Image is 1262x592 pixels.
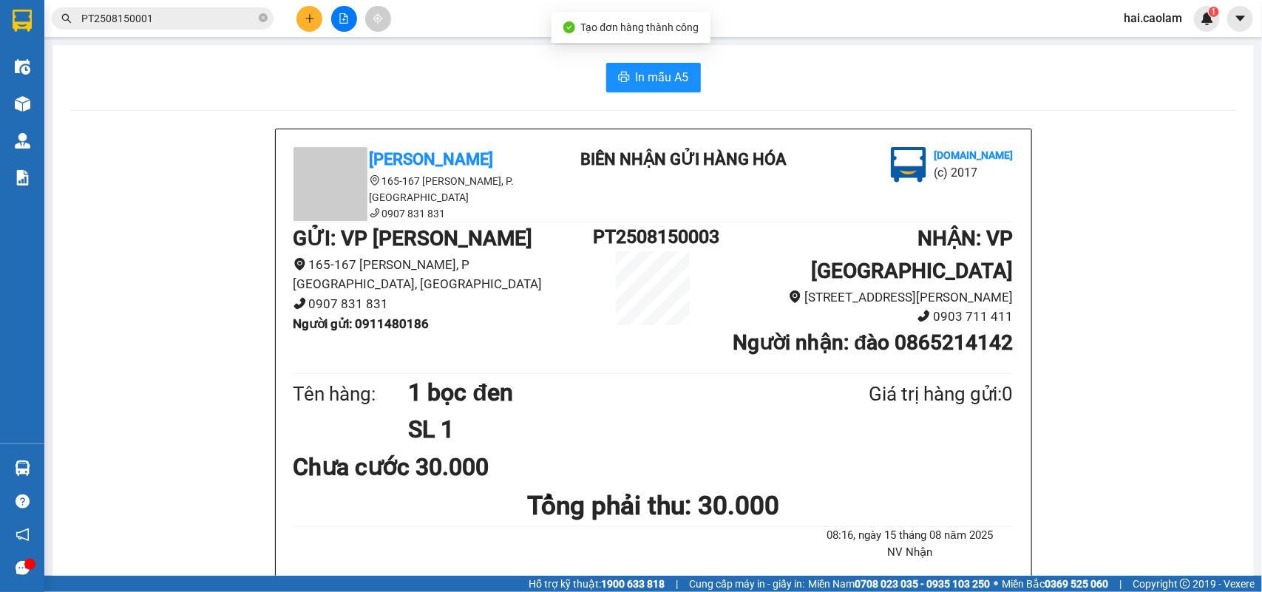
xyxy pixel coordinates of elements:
[618,71,630,85] span: printer
[994,581,998,587] span: ⚪️
[294,297,306,310] span: phone
[294,255,594,294] li: 165-167 [PERSON_NAME], P [GEOGRAPHIC_DATA], [GEOGRAPHIC_DATA]
[1211,7,1216,17] span: 1
[789,290,801,303] span: environment
[373,13,383,24] span: aim
[15,170,30,186] img: solution-icon
[1234,12,1247,25] span: caret-down
[807,527,1013,545] li: 08:16, ngày 15 tháng 08 năm 2025
[636,68,689,86] span: In mẫu A5
[529,576,665,592] span: Hỗ trợ kỹ thuật:
[676,576,678,592] span: |
[689,576,804,592] span: Cung cấp máy in - giấy in:
[891,147,926,183] img: logo.jpg
[934,149,1013,161] b: [DOMAIN_NAME]
[81,10,256,27] input: Tìm tên, số ĐT hoặc mã đơn
[294,294,594,314] li: 0907 831 831
[934,163,1013,182] li: (c) 2017
[370,208,380,218] span: phone
[15,96,30,112] img: warehouse-icon
[733,330,1013,355] b: Người nhận : đào 0865214142
[855,578,990,590] strong: 0708 023 035 - 0935 103 250
[1209,7,1219,17] sup: 1
[339,13,349,24] span: file-add
[294,226,533,251] b: GỬI : VP [PERSON_NAME]
[797,379,1013,409] div: Giá trị hàng gửi: 0
[294,173,560,205] li: 165-167 [PERSON_NAME], P. [GEOGRAPHIC_DATA]
[365,6,391,32] button: aim
[16,561,30,575] span: message
[1119,576,1122,592] span: |
[259,12,268,26] span: close-circle
[294,486,1014,526] h1: Tổng phải thu: 30.000
[16,528,30,542] span: notification
[15,460,30,476] img: warehouse-icon
[370,175,380,186] span: environment
[15,59,30,75] img: warehouse-icon
[808,576,990,592] span: Miền Nam
[294,258,306,271] span: environment
[160,18,196,54] img: logo.jpg
[294,379,409,409] div: Tên hàng:
[713,288,1014,307] li: [STREET_ADDRESS][PERSON_NAME]
[61,13,72,24] span: search
[807,544,1013,562] li: NV Nhận
[294,205,560,222] li: 0907 831 831
[1201,12,1214,25] img: icon-new-feature
[294,316,430,331] b: Người gửi : 0911480186
[294,449,531,486] div: Chưa cước 30.000
[811,226,1013,283] b: NHẬN : VP [GEOGRAPHIC_DATA]
[296,6,322,32] button: plus
[13,10,32,32] img: logo-vxr
[18,95,84,165] b: [PERSON_NAME]
[331,6,357,32] button: file-add
[1227,6,1253,32] button: caret-down
[95,21,142,142] b: BIÊN NHẬN GỬI HÀNG HÓA
[16,494,30,508] span: question-circle
[601,578,665,590] strong: 1900 633 818
[259,13,268,22] span: close-circle
[370,150,494,169] b: [PERSON_NAME]
[713,307,1014,327] li: 0903 711 411
[606,63,701,92] button: printerIn mẫu A5
[580,150,787,169] b: BIÊN NHẬN GỬI HÀNG HÓA
[124,70,203,89] li: (c) 2017
[1180,579,1190,589] span: copyright
[15,133,30,149] img: warehouse-icon
[124,56,203,68] b: [DOMAIN_NAME]
[563,21,575,33] span: check-circle
[581,21,699,33] span: Tạo đơn hàng thành công
[1112,9,1194,27] span: hai.caolam
[408,411,797,448] h1: SL 1
[917,310,930,322] span: phone
[593,222,713,251] h1: PT2508150003
[1045,578,1108,590] strong: 0369 525 060
[1002,576,1108,592] span: Miền Bắc
[305,13,315,24] span: plus
[408,374,797,411] h1: 1 bọc đen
